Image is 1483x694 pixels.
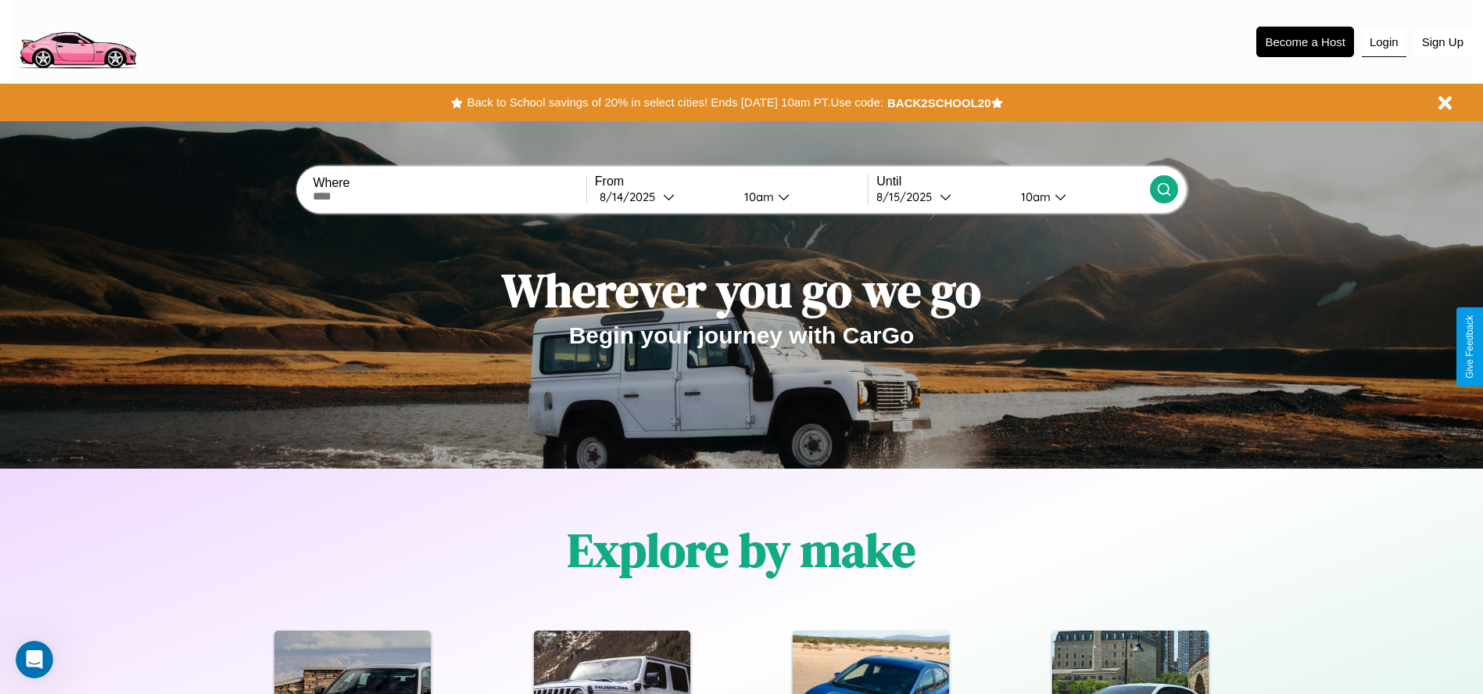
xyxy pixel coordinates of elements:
label: Where [313,176,586,190]
div: Give Feedback [1464,315,1475,379]
button: Back to School savings of 20% in select cities! Ends [DATE] 10am PT.Use code: [463,92,887,113]
button: 8/14/2025 [595,189,732,205]
button: 10am [732,189,869,205]
h1: Explore by make [568,518,915,582]
button: Sign Up [1414,27,1471,56]
iframe: Intercom live chat [16,641,53,678]
b: BACK2SCHOOL20 [887,96,991,110]
button: Become a Host [1256,27,1354,57]
img: logo [12,8,143,73]
label: From [595,174,868,189]
button: 10am [1008,189,1150,205]
div: 8 / 14 / 2025 [600,189,663,204]
button: Login [1362,27,1406,57]
div: 8 / 15 / 2025 [876,189,940,204]
div: 10am [1013,189,1055,204]
label: Until [876,174,1149,189]
div: 10am [736,189,778,204]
